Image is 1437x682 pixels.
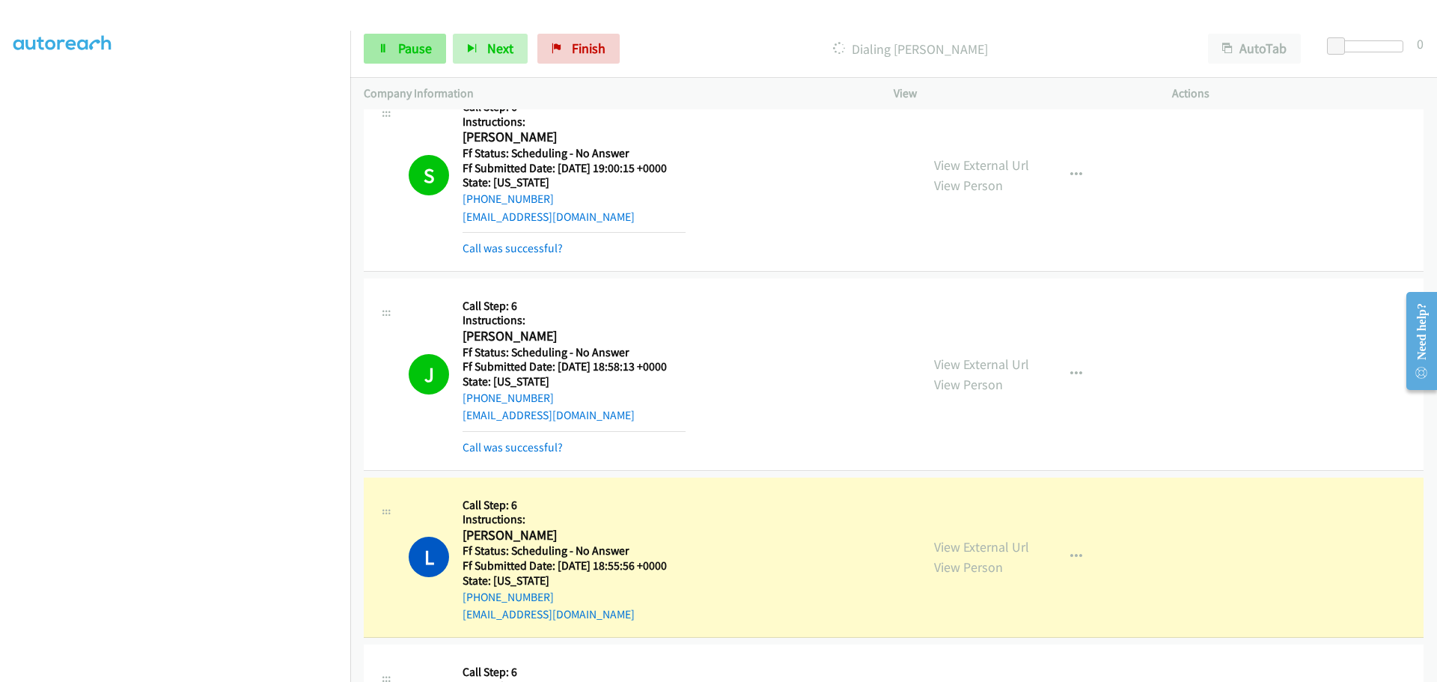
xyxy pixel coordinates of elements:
a: View External Url [934,538,1029,555]
a: View Person [934,376,1003,393]
button: Next [453,34,528,64]
h5: Call Step: 6 [463,299,686,314]
h5: State: [US_STATE] [463,175,686,190]
a: [EMAIL_ADDRESS][DOMAIN_NAME] [463,408,635,422]
h5: Ff Submitted Date: [DATE] 18:58:13 +0000 [463,359,686,374]
span: Finish [572,40,605,57]
h5: Ff Status: Scheduling - No Answer [463,544,686,558]
p: Actions [1172,85,1424,103]
h5: Ff Submitted Date: [DATE] 19:00:15 +0000 [463,161,686,176]
h2: [PERSON_NAME] [463,129,686,146]
h1: J [409,354,449,395]
h5: Ff Submitted Date: [DATE] 18:55:56 +0000 [463,558,686,573]
p: View [894,85,1145,103]
a: View Person [934,177,1003,194]
a: Call was successful? [463,241,563,255]
p: Dialing [PERSON_NAME] [640,39,1181,59]
span: Pause [398,40,432,57]
a: [PHONE_NUMBER] [463,590,554,604]
button: AutoTab [1208,34,1301,64]
a: Finish [537,34,620,64]
h5: State: [US_STATE] [463,374,686,389]
p: Company Information [364,85,867,103]
a: [PHONE_NUMBER] [463,192,554,206]
h1: S [409,155,449,195]
a: Call was successful? [463,440,563,454]
h5: Instructions: [463,115,686,130]
iframe: Resource Center [1394,281,1437,401]
h5: Ff Status: Scheduling - No Answer [463,345,686,360]
h2: [PERSON_NAME] [463,527,686,544]
h5: State: [US_STATE] [463,573,686,588]
h5: Call Step: 6 [463,498,686,513]
h5: Instructions: [463,512,686,527]
h1: L [409,537,449,577]
a: [EMAIL_ADDRESS][DOMAIN_NAME] [463,210,635,224]
a: View Person [934,558,1003,576]
a: [PHONE_NUMBER] [463,391,554,405]
a: View External Url [934,156,1029,174]
a: Pause [364,34,446,64]
h5: Call Step: 6 [463,665,686,680]
h2: [PERSON_NAME] [463,328,686,345]
a: [EMAIL_ADDRESS][DOMAIN_NAME] [463,607,635,621]
a: View External Url [934,356,1029,373]
h5: Instructions: [463,313,686,328]
div: 0 [1417,34,1424,54]
h5: Ff Status: Scheduling - No Answer [463,146,686,161]
span: Next [487,40,513,57]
